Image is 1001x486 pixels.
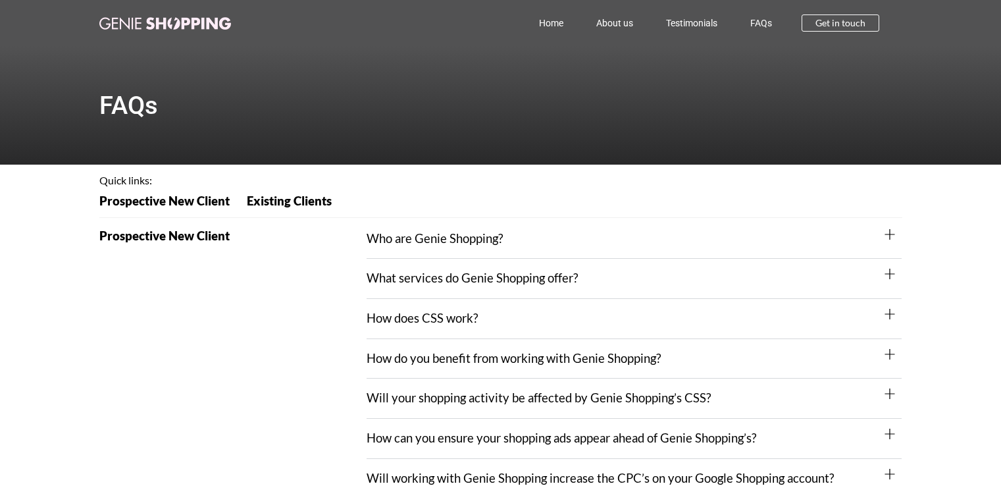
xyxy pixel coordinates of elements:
a: Will working with Genie Shopping increase the CPC’s on your Google Shopping account? [367,471,834,485]
a: FAQs [734,8,788,38]
a: Testimonials [650,8,734,38]
a: Home [523,8,580,38]
a: Prospective New Client [99,195,238,216]
div: How does CSS work? [367,299,902,339]
span: Prospective New Client [99,195,230,207]
a: Get in touch [802,14,879,32]
nav: Menu [289,8,789,38]
span: Get in touch [815,18,865,28]
div: How can you ensure your shopping ads appear ahead of Genie Shopping’s? [367,419,902,459]
a: Who are Genie Shopping? [367,231,503,246]
a: How can you ensure your shopping ads appear ahead of Genie Shopping’s? [367,431,756,445]
div: Who are Genie Shopping? [367,219,902,259]
a: Existing Clients [238,195,340,216]
div: How do you benefit from working with Genie Shopping? [367,339,902,379]
div: What services do Genie Shopping offer? [367,259,902,299]
a: How do you benefit from working with Genie Shopping? [367,351,661,365]
h1: FAQs [99,93,902,118]
a: Will your shopping activity be affected by Genie Shopping’s CSS? [367,391,711,405]
h2: Prospective New Client [99,230,367,242]
div: Will your shopping activity be affected by Genie Shopping’s CSS? [367,379,902,419]
a: What services do Genie Shopping offer? [367,271,578,285]
span: Existing Clients [247,195,332,207]
h4: Quick links: [99,175,902,186]
img: genie-shopping-logo [99,17,231,30]
a: About us [580,8,650,38]
a: How does CSS work? [367,311,478,325]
